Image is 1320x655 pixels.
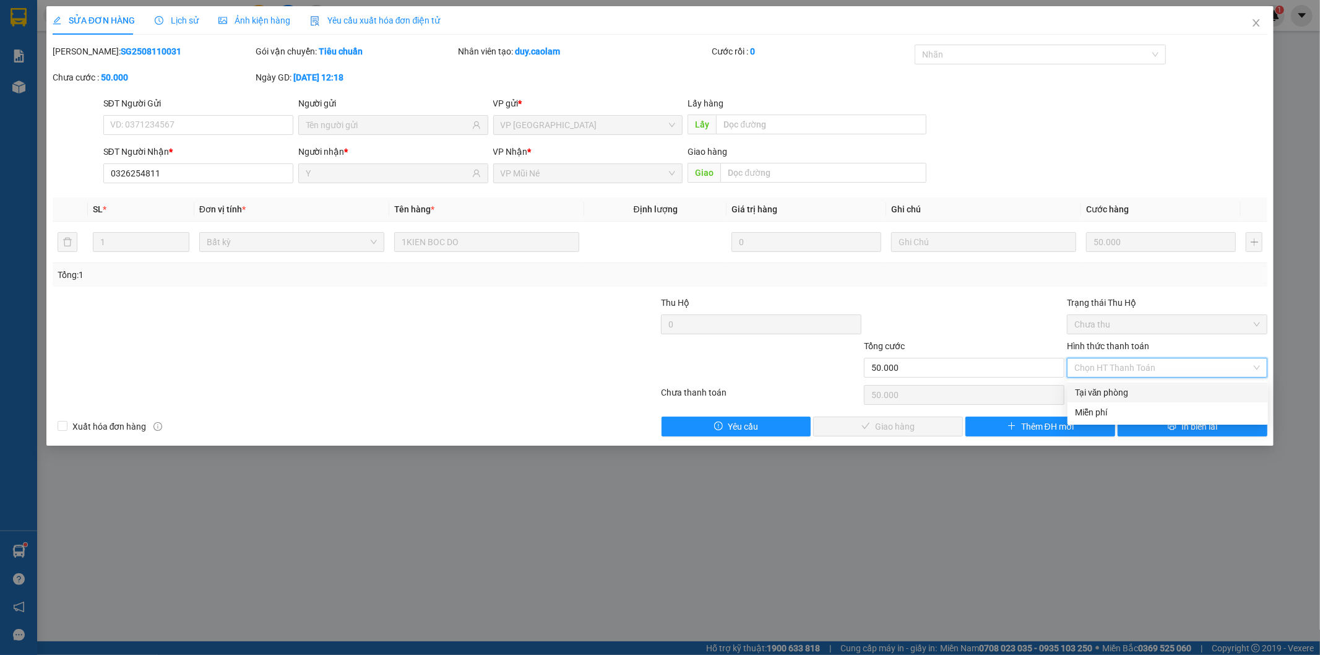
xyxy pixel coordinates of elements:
input: Dọc đường [716,115,926,134]
span: Giá trị hàng [731,204,777,214]
input: VD: Bàn, Ghế [394,232,579,252]
span: Ảnh kiện hàng [218,15,290,25]
span: Giao hàng [688,147,727,157]
div: Ngày GD: [256,71,456,84]
b: Tiêu chuẩn [319,46,363,56]
div: Chưa cước : [53,71,253,84]
span: Thu Hộ [661,298,689,308]
span: Chưa thu [1074,315,1260,334]
th: Ghi chú [886,197,1081,222]
b: duy.caolam [515,46,561,56]
div: Gói vận chuyển: [256,45,456,58]
span: Yêu cầu xuất hóa đơn điện tử [310,15,441,25]
div: [PERSON_NAME]: [53,45,253,58]
span: SL [93,204,103,214]
span: Giao [688,163,720,183]
span: printer [1168,422,1176,432]
span: VP Nhận [493,147,528,157]
button: checkGiao hàng [813,417,963,436]
span: VP Sài Gòn [501,116,676,134]
span: picture [218,16,227,25]
div: Tổng: 1 [58,268,509,282]
div: Miễn phí [1075,406,1261,419]
button: Close [1239,6,1274,41]
input: Tên người gửi [306,118,470,132]
span: clock-circle [155,16,163,25]
div: Trạng thái Thu Hộ [1067,296,1267,310]
span: Yêu cầu [728,420,758,433]
span: Cước hàng [1086,204,1129,214]
input: 0 [1086,232,1236,252]
div: Tại văn phòng [1075,386,1261,399]
span: Bất kỳ [207,233,377,251]
span: exclamation-circle [714,422,723,432]
div: VP gửi [493,97,683,110]
input: Dọc đường [720,163,926,183]
b: [DATE] 12:18 [293,72,343,82]
span: user [472,169,481,178]
span: edit [53,16,61,25]
div: SĐT Người Nhận [103,145,293,158]
b: 0 [750,46,755,56]
span: user [472,121,481,129]
button: exclamation-circleYêu cầu [662,417,811,436]
div: Chưa thanh toán [660,386,863,407]
label: Hình thức thanh toán [1067,341,1149,351]
div: Nhân viên tạo: [459,45,710,58]
span: close [1251,18,1261,28]
span: info-circle [153,422,162,431]
img: icon [310,16,320,26]
button: plus [1246,232,1262,252]
input: Ghi Chú [891,232,1076,252]
span: Lấy hàng [688,98,723,108]
button: delete [58,232,77,252]
span: Tên hàng [394,204,434,214]
div: Cước rồi : [712,45,912,58]
span: Định lượng [634,204,678,214]
span: Lấy [688,115,716,134]
span: plus [1007,422,1016,432]
b: SG2508110031 [121,46,181,56]
span: Thêm ĐH mới [1021,420,1074,433]
button: printerIn biên lai [1118,417,1267,436]
span: Tổng cước [864,341,905,351]
span: VP Mũi Né [501,164,676,183]
span: Chọn HT Thanh Toán [1074,358,1260,377]
input: 0 [731,232,881,252]
div: SĐT Người Gửi [103,97,293,110]
span: Lịch sử [155,15,199,25]
span: SỬA ĐƠN HÀNG [53,15,135,25]
span: Xuất hóa đơn hàng [67,420,152,433]
span: close-circle [1253,364,1261,371]
button: plusThêm ĐH mới [965,417,1115,436]
input: Tên người nhận [306,167,470,180]
span: Đơn vị tính [199,204,246,214]
div: Người gửi [298,97,488,110]
b: 50.000 [101,72,128,82]
div: Người nhận [298,145,488,158]
span: In biên lai [1181,420,1217,433]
